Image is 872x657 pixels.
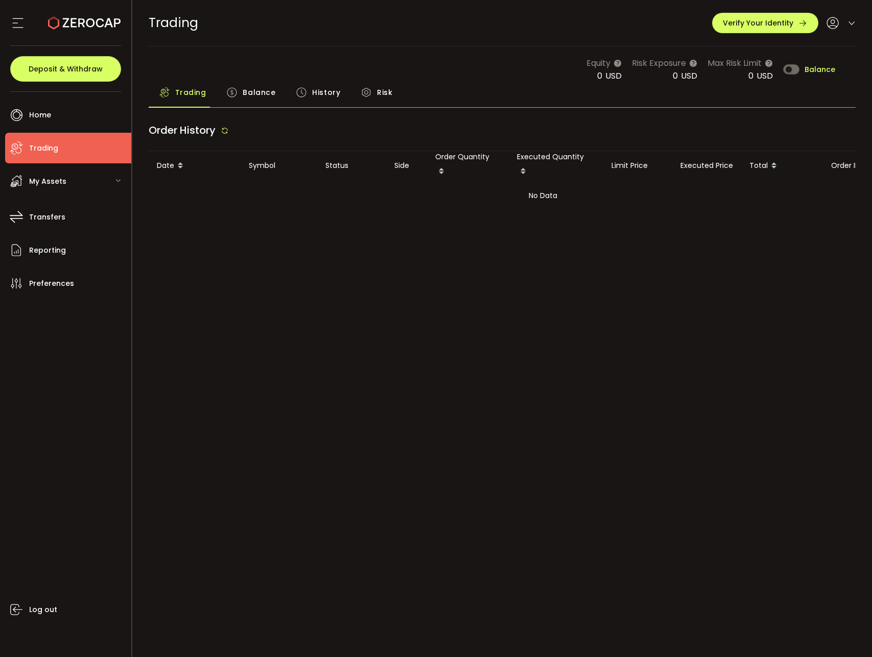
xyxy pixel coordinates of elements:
[632,57,686,69] span: Risk Exposure
[10,56,121,82] button: Deposit & Withdraw
[29,243,66,258] span: Reporting
[29,65,103,72] span: Deposit & Withdraw
[149,123,216,137] span: Order History
[603,160,672,172] div: Limit Price
[741,157,823,175] div: Total
[312,82,340,103] span: History
[708,57,762,69] span: Max Risk Limit
[241,160,317,172] div: Symbol
[29,174,66,189] span: My Assets
[386,160,427,172] div: Side
[29,108,51,123] span: Home
[29,210,65,225] span: Transfers
[673,70,678,82] span: 0
[605,70,622,82] span: USD
[243,82,275,103] span: Balance
[29,276,74,291] span: Preferences
[509,151,603,180] div: Executed Quantity
[427,151,509,180] div: Order Quantity
[149,14,198,32] span: Trading
[672,160,741,172] div: Executed Price
[175,82,206,103] span: Trading
[149,157,241,175] div: Date
[712,13,818,33] button: Verify Your Identity
[29,602,57,617] span: Log out
[597,70,602,82] span: 0
[681,70,697,82] span: USD
[377,82,392,103] span: Risk
[757,70,773,82] span: USD
[805,66,835,73] span: Balance
[723,19,793,27] span: Verify Your Identity
[748,70,753,82] span: 0
[586,57,610,69] span: Equity
[317,160,386,172] div: Status
[29,141,58,156] span: Trading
